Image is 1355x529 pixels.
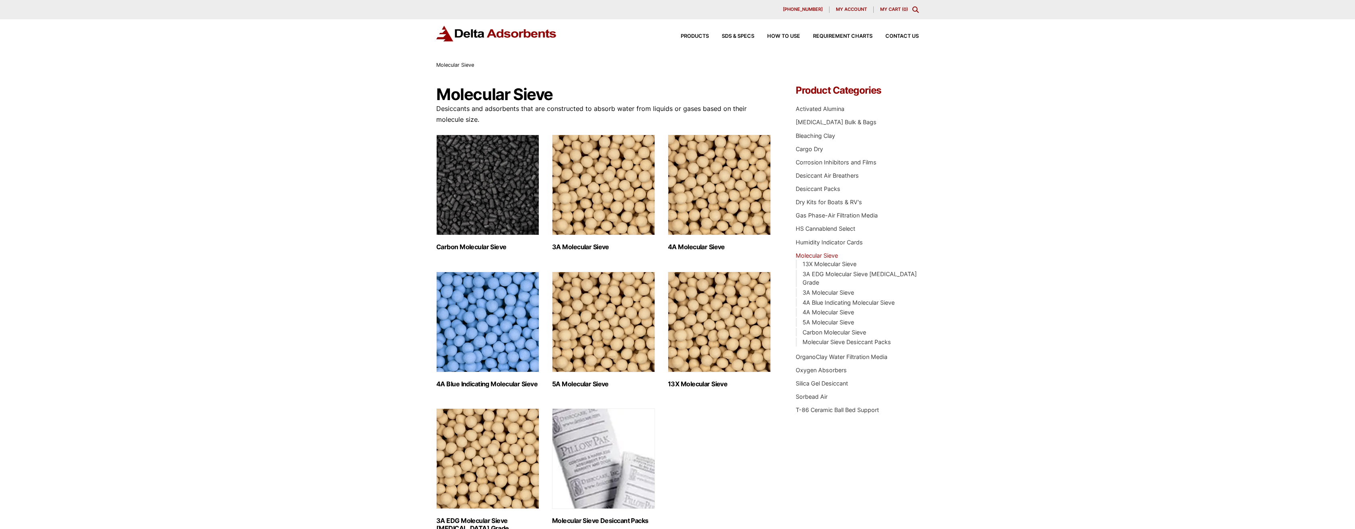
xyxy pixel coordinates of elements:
[722,34,754,39] span: SDS & SPECS
[436,62,474,68] span: Molecular Sieve
[796,86,919,95] h4: Product Categories
[436,26,557,41] img: Delta Adsorbents
[796,406,879,413] a: T-86 Ceramic Ball Bed Support
[552,272,655,372] img: 5A Molecular Sieve
[873,34,919,39] a: Contact Us
[552,135,655,235] img: 3A Molecular Sieve
[436,272,539,388] a: Visit product category 4A Blue Indicating Molecular Sieve
[668,243,771,251] h2: 4A Molecular Sieve
[796,199,862,205] a: Dry Kits for Boats & RV's
[754,34,800,39] a: How to Use
[668,380,771,388] h2: 13X Molecular Sieve
[552,272,655,388] a: Visit product category 5A Molecular Sieve
[767,34,800,39] span: How to Use
[552,408,655,509] img: Molecular Sieve Desiccant Packs
[829,6,874,13] a: My account
[796,225,855,232] a: HS Cannablend Select
[836,7,867,12] span: My account
[552,408,655,525] a: Visit product category Molecular Sieve Desiccant Packs
[796,105,844,112] a: Activated Alumina
[796,212,878,219] a: Gas Phase-Air Filtration Media
[668,135,771,251] a: Visit product category 4A Molecular Sieve
[803,329,866,336] a: Carbon Molecular Sieve
[813,34,873,39] span: Requirement Charts
[796,239,863,246] a: Humidity Indicator Cards
[803,299,895,306] a: 4A Blue Indicating Molecular Sieve
[796,252,838,259] a: Molecular Sieve
[709,34,754,39] a: SDS & SPECS
[796,119,877,125] a: [MEDICAL_DATA] Bulk & Bags
[796,185,840,192] a: Desiccant Packs
[436,103,772,125] p: Desiccants and adsorbents that are constructed to absorb water from liquids or gases based on the...
[796,132,835,139] a: Bleaching Clay
[668,272,771,372] img: 13X Molecular Sieve
[796,146,823,152] a: Cargo Dry
[552,135,655,251] a: Visit product category 3A Molecular Sieve
[880,6,908,12] a: My Cart (0)
[803,319,854,326] a: 5A Molecular Sieve
[803,309,854,316] a: 4A Molecular Sieve
[796,353,887,360] a: OrganoClay Water Filtration Media
[803,260,856,267] a: 13X Molecular Sieve
[668,135,771,235] img: 4A Molecular Sieve
[796,380,848,387] a: Silica Gel Desiccant
[436,380,539,388] h2: 4A Blue Indicating Molecular Sieve
[903,6,906,12] span: 0
[436,135,539,235] img: Carbon Molecular Sieve
[776,6,829,13] a: [PHONE_NUMBER]
[681,34,709,39] span: Products
[803,289,854,296] a: 3A Molecular Sieve
[436,243,539,251] h2: Carbon Molecular Sieve
[796,172,859,179] a: Desiccant Air Breathers
[885,34,919,39] span: Contact Us
[552,517,655,525] h2: Molecular Sieve Desiccant Packs
[436,408,539,509] img: 3A EDG Molecular Sieve Ethanol Grade
[800,34,873,39] a: Requirement Charts
[436,272,539,372] img: 4A Blue Indicating Molecular Sieve
[552,380,655,388] h2: 5A Molecular Sieve
[668,34,709,39] a: Products
[436,135,539,251] a: Visit product category Carbon Molecular Sieve
[552,243,655,251] h2: 3A Molecular Sieve
[803,338,891,345] a: Molecular Sieve Desiccant Packs
[783,7,823,12] span: [PHONE_NUMBER]
[803,271,917,286] a: 3A EDG Molecular Sieve [MEDICAL_DATA] Grade
[796,393,827,400] a: Sorbead Air
[436,86,772,103] h1: Molecular Sieve
[796,367,847,373] a: Oxygen Absorbers
[668,272,771,388] a: Visit product category 13X Molecular Sieve
[796,159,877,166] a: Corrosion Inhibitors and Films
[912,6,919,13] div: Toggle Modal Content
